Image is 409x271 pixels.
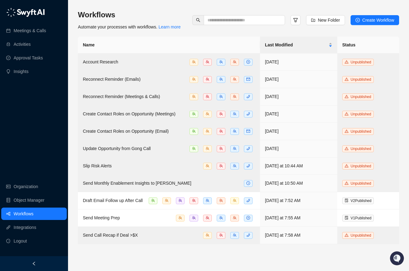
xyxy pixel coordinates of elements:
[178,216,182,220] span: team
[246,164,250,168] span: phone
[246,60,250,64] span: plus-circle
[44,101,75,106] a: Powered byPylon
[351,95,371,99] span: Unpublished
[260,54,337,71] td: [DATE]
[260,227,337,244] td: [DATE] at 7:58 AM
[206,60,209,64] span: team
[362,17,394,24] span: Create Workflow
[260,175,337,192] td: [DATE] at 10:50 AM
[219,233,223,237] span: team
[246,147,250,150] span: phone
[345,164,348,168] span: warning
[14,194,45,206] a: Object Manager
[260,209,337,227] td: [DATE] at 7:55 AM
[351,15,399,25] button: Create Workflow
[351,60,371,64] span: Unpublished
[311,18,315,22] span: folder-add
[233,129,236,133] span: team
[219,112,223,116] span: team
[345,181,348,185] span: warning
[219,147,223,150] span: team
[206,233,209,237] span: team
[345,233,348,237] span: warning
[192,60,196,64] span: team
[83,59,118,64] span: Account Research
[14,221,36,234] a: Integrations
[337,37,399,54] th: Status
[6,35,113,45] h2: How can we help?
[345,129,348,133] span: warning
[233,60,236,64] span: team
[246,112,250,116] span: phone
[14,24,46,37] a: Meetings & Calls
[14,38,31,50] a: Activities
[83,163,112,168] span: Slip Risk Alerts
[159,24,181,29] a: Learn more
[14,52,43,64] a: Approval Tasks
[233,216,236,220] span: team
[14,208,33,220] a: Workflows
[260,71,337,88] td: [DATE]
[12,87,23,93] span: Docs
[6,239,11,243] span: logout
[196,18,200,22] span: search
[351,199,371,203] span: V 2 Published
[83,129,169,134] span: Create Contact Roles on Opportunity (Email)
[233,233,236,237] span: team
[178,199,182,202] span: team
[219,199,223,202] span: team
[345,60,348,64] span: warning
[6,6,19,19] img: Swyft AI
[62,102,75,106] span: Pylon
[260,140,337,157] td: [DATE]
[83,181,191,186] span: Send Monthly Enablement Insights to [PERSON_NAME]
[219,77,223,81] span: team
[206,129,209,133] span: team
[6,87,11,92] div: 📚
[389,251,406,267] iframe: Open customer support
[151,199,155,202] span: team
[306,15,345,25] button: New Folder
[105,58,113,65] button: Start new chat
[83,198,143,203] span: Draft Email Follow up After Call
[260,123,337,140] td: [DATE]
[351,112,371,116] span: Unpublished
[21,56,101,62] div: Start new chat
[345,216,348,220] span: file-done
[246,95,250,98] span: phone
[83,215,120,220] span: Send Meeting Prep
[219,164,223,168] span: team
[83,146,151,151] span: Update Opportunity from Gong Call
[219,95,223,98] span: team
[219,216,223,220] span: team
[233,147,236,150] span: team
[192,77,196,81] span: team
[206,147,209,150] span: team
[206,95,209,98] span: team
[356,18,360,22] span: plus-circle
[192,147,196,150] span: team
[192,95,196,98] span: team
[32,261,36,266] span: left
[351,216,371,220] span: V 1 Published
[206,164,209,168] span: team
[345,112,348,116] span: warning
[345,95,348,98] span: warning
[233,199,236,202] span: team
[83,94,160,99] span: Reconnect Reminder (Meetings & Calls)
[219,129,223,133] span: team
[265,41,327,48] span: Last Modified
[14,180,38,193] a: Organization
[78,37,260,54] th: Name
[246,199,250,202] span: phone
[233,164,236,168] span: team
[206,216,209,220] span: team
[351,164,371,168] span: Unpublished
[6,25,113,35] p: Welcome 👋
[83,111,176,116] span: Create Contact Roles on Opportunity (Meetings)
[233,95,236,98] span: team
[260,192,337,209] td: [DATE] at 7:52 AM
[206,112,209,116] span: team
[318,17,340,24] span: New Folder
